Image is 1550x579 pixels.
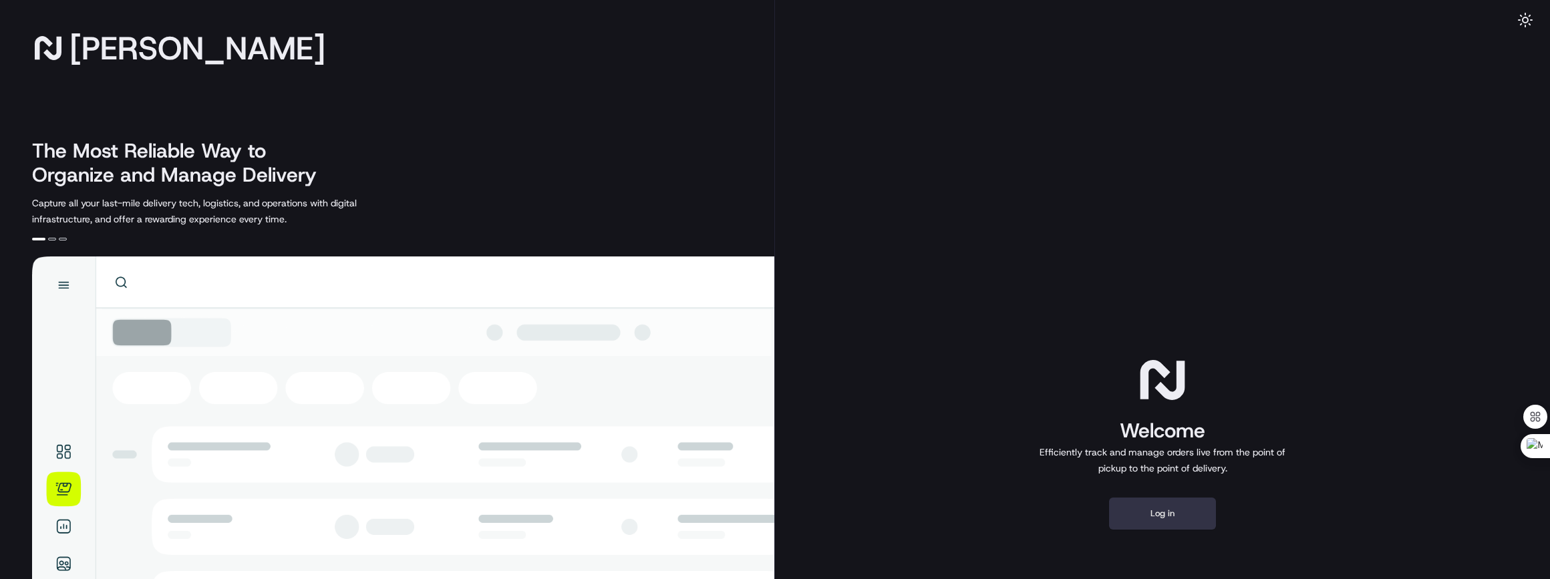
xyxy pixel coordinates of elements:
p: Efficiently track and manage orders live from the point of pickup to the point of delivery. [1034,444,1291,476]
h2: The Most Reliable Way to Organize and Manage Delivery [32,139,331,187]
p: Capture all your last-mile delivery tech, logistics, and operations with digital infrastructure, ... [32,195,417,227]
span: [PERSON_NAME] [69,35,325,61]
button: Log in [1109,498,1216,530]
h1: Welcome [1034,417,1291,444]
